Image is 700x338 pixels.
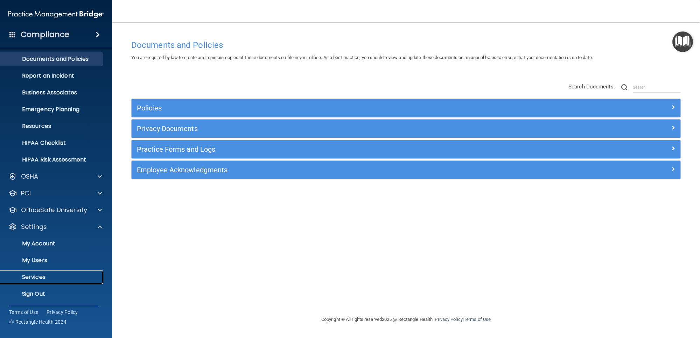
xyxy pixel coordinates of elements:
[131,55,593,60] span: You are required by law to create and maintain copies of these documents on file in your office. ...
[5,257,100,264] p: My Users
[5,123,100,130] p: Resources
[5,106,100,113] p: Emergency Planning
[9,309,38,316] a: Terms of Use
[47,309,78,316] a: Privacy Policy
[137,144,675,155] a: Practice Forms and Logs
[137,125,538,132] h5: Privacy Documents
[21,189,31,197] p: PCI
[21,172,38,181] p: OSHA
[5,290,100,297] p: Sign Out
[8,223,102,231] a: Settings
[137,145,538,153] h5: Practice Forms and Logs
[579,289,692,316] iframe: Drift Widget Chat Controller
[568,84,615,90] span: Search Documents:
[137,102,675,114] a: Policies
[5,72,100,79] p: Report an Incident
[278,308,534,331] div: Copyright © All rights reserved 2025 @ Rectangle Health | |
[8,189,102,197] a: PCI
[5,139,100,146] p: HIPAA Checklist
[621,84,628,91] img: ic-search.3b580494.png
[8,172,102,181] a: OSHA
[5,89,100,96] p: Business Associates
[5,56,100,63] p: Documents and Policies
[131,41,681,50] h4: Documents and Policies
[21,223,47,231] p: Settings
[5,274,100,281] p: Services
[21,206,87,214] p: OfficeSafe University
[435,317,462,322] a: Privacy Policy
[5,240,100,247] p: My Account
[8,206,102,214] a: OfficeSafe University
[8,7,104,21] img: PMB logo
[633,82,681,93] input: Search
[137,123,675,134] a: Privacy Documents
[5,156,100,163] p: HIPAA Risk Assessment
[21,30,69,39] h4: Compliance
[137,164,675,175] a: Employee Acknowledgments
[137,166,538,174] h5: Employee Acknowledgments
[137,104,538,112] h5: Policies
[9,318,66,325] span: Ⓒ Rectangle Health 2024
[672,31,693,52] button: Open Resource Center
[464,317,491,322] a: Terms of Use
